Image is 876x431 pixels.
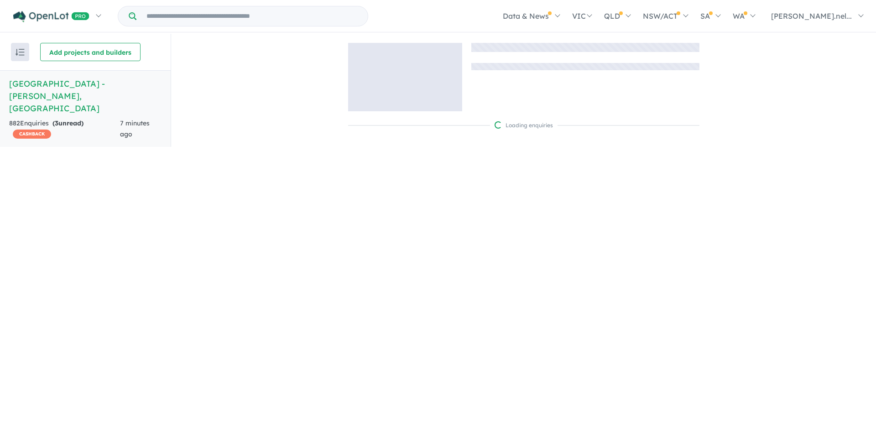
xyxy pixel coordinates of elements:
[13,130,51,139] span: CASHBACK
[52,119,83,127] strong: ( unread)
[16,49,25,56] img: sort.svg
[771,11,852,21] span: [PERSON_NAME].nel...
[13,11,89,22] img: Openlot PRO Logo White
[120,119,150,138] span: 7 minutes ago
[55,119,58,127] span: 3
[495,121,553,130] div: Loading enquiries
[9,78,162,114] h5: [GEOGRAPHIC_DATA] - [PERSON_NAME] , [GEOGRAPHIC_DATA]
[138,6,366,26] input: Try estate name, suburb, builder or developer
[40,43,141,61] button: Add projects and builders
[9,118,120,140] div: 882 Enquir ies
